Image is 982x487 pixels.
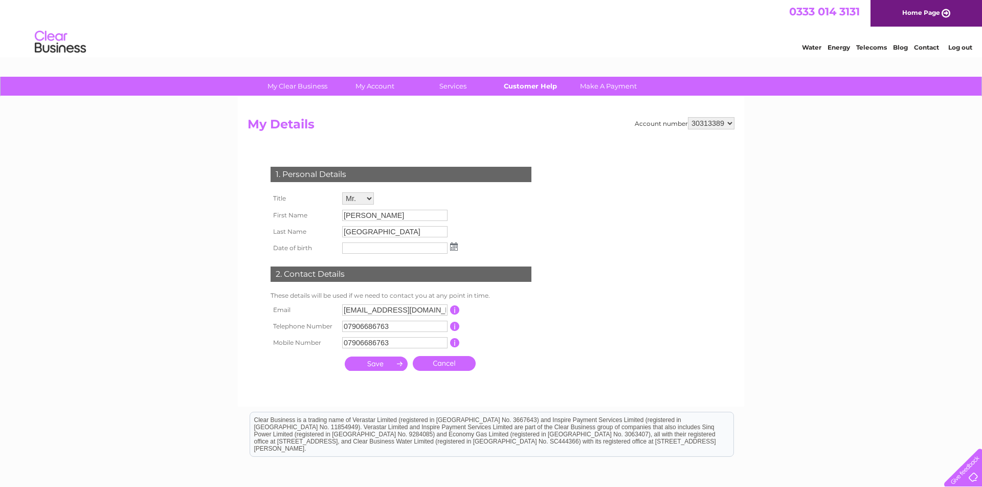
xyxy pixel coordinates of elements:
th: Mobile Number [268,335,340,351]
a: Services [411,77,495,96]
th: Telephone Number [268,318,340,335]
div: Clear Business is a trading name of Verastar Limited (registered in [GEOGRAPHIC_DATA] No. 3667643... [250,6,733,50]
div: 2. Contact Details [271,267,531,282]
a: Cancel [413,356,476,371]
input: Information [450,338,460,347]
th: Email [268,302,340,318]
a: Water [802,43,821,51]
th: First Name [268,207,340,224]
a: Telecoms [856,43,887,51]
th: Date of birth [268,240,340,256]
a: My Clear Business [255,77,340,96]
a: Contact [914,43,939,51]
th: Title [268,190,340,207]
th: Last Name [268,224,340,240]
a: Energy [828,43,850,51]
a: Log out [948,43,972,51]
input: Information [450,305,460,315]
h2: My Details [248,117,734,137]
input: Information [450,322,460,331]
a: My Account [333,77,417,96]
input: Submit [345,357,408,371]
img: ... [450,242,458,251]
a: 0333 014 3131 [789,5,860,18]
img: logo.png [34,27,86,58]
div: 1. Personal Details [271,167,531,182]
td: These details will be used if we need to contact you at any point in time. [268,290,534,302]
a: Make A Payment [566,77,651,96]
a: Blog [893,43,908,51]
a: Customer Help [488,77,573,96]
div: Account number [635,117,734,129]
